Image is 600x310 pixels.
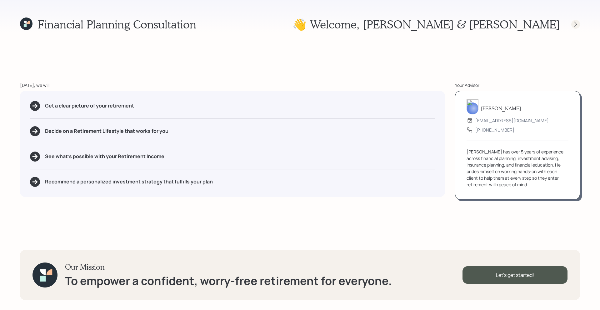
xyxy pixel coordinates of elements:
h1: 👋 Welcome , [PERSON_NAME] & [PERSON_NAME] [292,17,560,31]
img: michael-russo-headshot.png [467,99,478,114]
h5: Recommend a personalized investment strategy that fulfills your plan [45,179,213,185]
div: Let's get started! [462,266,567,284]
h5: [PERSON_NAME] [481,105,521,111]
h5: See what's possible with your Retirement Income [45,153,164,159]
div: [PERSON_NAME] has over 5 years of experience across financial planning, investment advising, insu... [467,148,568,188]
h1: Financial Planning Consultation [37,17,196,31]
div: [DATE], we will: [20,82,445,88]
div: Your Advisor [455,82,580,88]
h5: Decide on a Retirement Lifestyle that works for you [45,128,168,134]
h3: Our Mission [65,262,392,272]
div: [PHONE_NUMBER] [475,127,514,133]
div: [EMAIL_ADDRESS][DOMAIN_NAME] [475,117,549,124]
h1: To empower a confident, worry-free retirement for everyone. [65,274,392,287]
h5: Get a clear picture of your retirement [45,103,134,109]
